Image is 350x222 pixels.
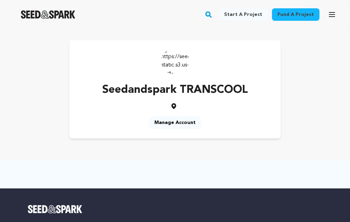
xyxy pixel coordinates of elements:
img: Seed&Spark Logo Dark Mode [21,10,75,19]
img: https://seedandspark-static.s3.us-east-2.amazonaws.com/images/User/002/310/265/medium/ACg8ocJPOjL... [161,47,189,75]
a: Seed&Spark Homepage [28,205,322,213]
a: Start a project [219,8,268,21]
img: Seed&Spark Logo [28,205,82,213]
a: Seed&Spark Homepage [21,10,75,19]
a: Fund a project [272,8,319,21]
p: Seedandspark TRANSCOOL [102,82,248,98]
a: Manage Account [149,116,201,129]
